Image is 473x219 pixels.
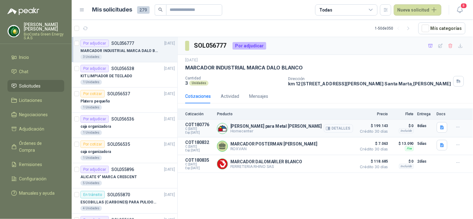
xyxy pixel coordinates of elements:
a: Negociaciones [7,109,64,121]
h1: Mis solicitudes [92,5,132,14]
p: SOL056537 [107,92,130,96]
span: $ 118.685 [357,158,388,165]
div: 1 Unidades [80,155,102,160]
p: caja organizadora [80,149,111,155]
div: Por adjudicar [80,65,109,72]
a: Órdenes de Compra [7,137,64,156]
p: SOL055870 [107,193,130,197]
a: En tránsitoSOL055870[DATE] ESCOBILLAS (CARBONES) PARA PULIDORA DEWALT4 Unidades [72,188,177,214]
p: Homecenter [230,129,322,133]
p: SOL056535 [107,142,130,146]
span: Órdenes de Compra [19,140,58,154]
p: SOL056777 [111,41,134,45]
img: Company Logo [217,123,228,134]
p: Docs [437,112,449,116]
a: Chat [7,66,64,78]
a: Licitaciones [7,94,64,106]
span: Licitaciones [19,97,42,104]
div: Por adjudicar [80,166,109,173]
div: 4 Unidades [80,206,102,211]
span: Adjudicación [19,126,45,132]
div: Por adjudicar [80,40,109,47]
p: Flete [392,112,414,116]
div: Todas [319,7,332,13]
p: MARCADOR DALOMARLER BLANCO [230,159,302,164]
p: Precio [357,112,388,116]
button: Mís categorías [418,22,466,34]
p: MARCADOR POSTERMAN [PERSON_NAME] [230,141,318,146]
a: Configuración [7,173,64,185]
p: COT180832 [185,140,213,145]
a: Inicio [7,51,64,63]
div: 3 Unidades [80,55,102,60]
p: MARCADOR INDUSTRIAL MARCA DALO BLANCO [185,64,303,71]
p: $ 13.090 [392,140,414,147]
a: Manuales y ayuda [7,187,64,199]
p: ALICATE 9" MARCA CRESCENT [80,174,137,180]
p: FERRETERIA RHINO SAS [230,164,302,169]
span: C: [DATE] [185,163,213,166]
a: Adjudicación [7,123,64,135]
span: Negociaciones [19,111,48,118]
h3: SOL056777 [194,41,228,50]
p: [PERSON_NAME] para Metal [PERSON_NAME] [230,124,322,129]
div: Flex [405,146,414,151]
a: Por cotizarSOL056537[DATE] Platero pequeño1 Unidades [72,88,177,113]
div: Por cotizar [80,140,105,148]
p: 8 días [417,122,433,130]
p: SOL056538 [111,66,134,71]
a: Por adjudicarSOL056538[DATE] KIT LIMPIADOR DE TECLADO1 Unidades [72,62,177,88]
a: Por cotizarSOL056535[DATE] caja organizadora1 Unidades [72,138,177,163]
div: 5 Unidades [80,181,102,186]
img: Company Logo [8,25,20,37]
p: [DATE] [164,141,175,147]
span: 279 [137,6,150,14]
div: 1 Unidades [80,105,102,110]
p: [DATE] [164,66,175,72]
div: Unidades [189,81,209,86]
div: Por cotizar [80,90,105,98]
p: KIT LIMPIADOR DE TECLADO [80,73,132,79]
div: Actividad [221,93,239,100]
div: Mensajes [249,93,268,100]
p: 3 [185,80,188,86]
a: Solicitudes [7,80,64,92]
div: Incluido [399,164,414,169]
div: 1 Unidades [80,80,102,85]
div: Incluido [399,128,414,133]
p: Cotización [185,112,213,116]
p: $ 0 [392,158,414,165]
span: Manuales y ayuda [19,190,55,197]
span: Exp: [DATE] [185,131,213,135]
p: Dirección [288,77,451,81]
p: Entrega [417,112,433,116]
p: km 12 [STREET_ADDRESS][PERSON_NAME] Santa Marta , [PERSON_NAME] [288,81,451,86]
p: [DATE] [164,40,175,46]
p: MARCADOR INDUSTRIAL MARCA DALO BLANCO [80,48,158,54]
a: Remisiones [7,159,64,170]
p: [PERSON_NAME] [PERSON_NAME] [24,22,64,31]
div: 1 - 50 de 350 [375,23,413,33]
span: 8 [461,3,467,9]
p: BioCosta Green Energy S.A.S [24,32,64,40]
span: Chat [19,68,29,75]
a: Por adjudicarSOL056536[DATE] caja organizadora1 Unidades [72,113,177,138]
img: Logo peakr [7,7,39,15]
span: Exp: [DATE] [185,166,213,170]
span: Inicio [19,54,29,61]
div: 1 Unidades [80,130,102,135]
div: Por adjudicar [233,42,266,50]
span: Crédito 30 días [357,147,388,151]
span: Crédito 30 días [357,165,388,169]
p: [DATE] [164,91,175,97]
span: Solicitudes [19,83,41,89]
p: caja organizadora [80,124,111,130]
span: Crédito 30 días [357,130,388,133]
p: [DATE] [164,167,175,173]
p: COT180835 [185,158,213,163]
p: [DATE] [164,116,175,122]
div: Cotizaciones [185,93,211,100]
p: 2 días [417,158,433,165]
div: Por adjudicar [80,115,109,123]
span: C: [DATE] [185,145,213,149]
